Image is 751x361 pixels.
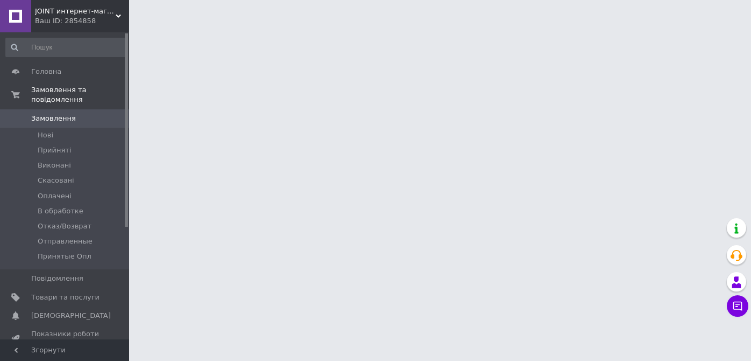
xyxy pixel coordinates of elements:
[38,161,71,170] span: Виконані
[31,85,129,105] span: Замовлення та повідомлення
[31,114,76,123] span: Замовлення
[38,237,93,246] span: Отправленные
[38,206,83,216] span: В обработке
[38,221,91,231] span: Отказ/Возврат
[38,130,53,140] span: Нові
[31,274,83,283] span: Повідомлення
[35,6,116,16] span: JOINT интернет-магазин электроники
[31,311,111,321] span: [DEMOGRAPHIC_DATA]
[38,145,71,155] span: Прийняті
[5,38,127,57] input: Пошук
[31,293,100,302] span: Товари та послуги
[38,176,74,185] span: Скасовані
[38,191,72,201] span: Оплачені
[35,16,129,26] div: Ваш ID: 2854858
[38,252,91,261] span: Принятые Опл
[31,329,100,349] span: Показники роботи компанії
[31,67,61,77] span: Головна
[727,295,748,317] button: Чат з покупцем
